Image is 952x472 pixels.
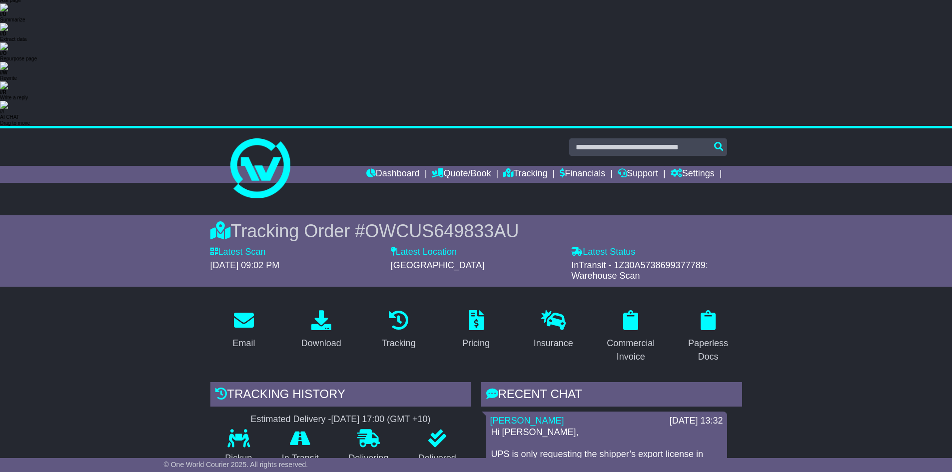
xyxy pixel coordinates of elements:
div: [DATE] 17:00 (GMT +10) [331,414,431,425]
div: Pricing [462,337,490,350]
span: InTransit - 1Z30A5738699377789: Warehouse Scan [571,260,708,281]
div: Insurance [534,337,573,350]
a: Dashboard [366,166,420,183]
div: RECENT CHAT [481,382,742,409]
div: Commercial Invoice [604,337,658,364]
div: Download [301,337,341,350]
a: Tracking [375,307,422,354]
a: Paperless Docs [675,307,742,367]
p: Pickup [210,453,267,464]
a: Tracking [503,166,547,183]
div: Tracking [381,337,415,350]
a: Commercial Invoice [597,307,665,367]
a: Settings [671,166,715,183]
label: Latest Location [391,247,457,258]
a: [PERSON_NAME] [490,416,564,426]
a: Financials [560,166,605,183]
a: Email [226,307,261,354]
a: Insurance [527,307,580,354]
span: [DATE] 09:02 PM [210,260,280,270]
a: Download [295,307,348,354]
a: Support [618,166,658,183]
span: © One World Courier 2025. All rights reserved. [164,461,308,469]
a: Quote/Book [432,166,491,183]
label: Latest Status [571,247,635,258]
div: Estimated Delivery - [210,414,471,425]
p: Delivering [334,453,404,464]
label: Latest Scan [210,247,266,258]
div: [DATE] 13:32 [670,416,723,427]
span: OWCUS649833AU [365,221,519,241]
a: Pricing [456,307,496,354]
span: [GEOGRAPHIC_DATA] [391,260,484,270]
p: In Transit [267,453,334,464]
div: Email [232,337,255,350]
div: Tracking history [210,382,471,409]
p: Delivered [403,453,471,464]
div: Tracking Order # [210,220,742,242]
div: Paperless Docs [681,337,736,364]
